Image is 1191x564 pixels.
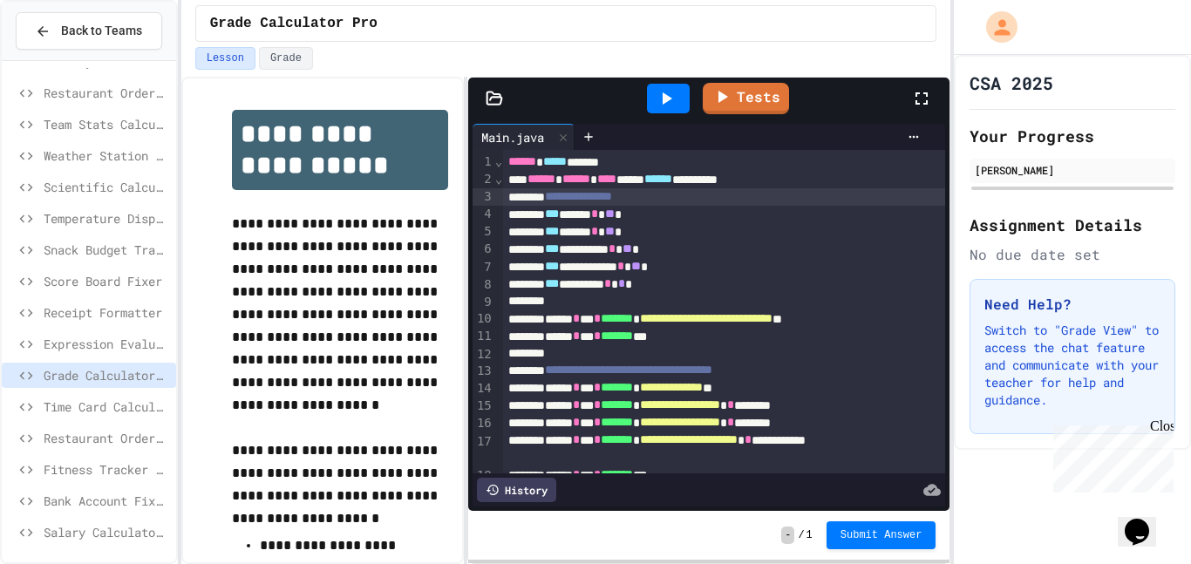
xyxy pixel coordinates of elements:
[473,276,494,294] div: 8
[473,328,494,345] div: 11
[473,415,494,432] div: 16
[473,294,494,311] div: 9
[44,178,169,196] span: Scientific Calculator
[473,153,494,171] div: 1
[44,429,169,447] span: Restaurant Order System
[970,71,1053,95] h1: CSA 2025
[473,128,553,146] div: Main.java
[16,12,162,50] button: Back to Teams
[984,294,1160,315] h3: Need Help?
[195,47,255,70] button: Lesson
[473,206,494,223] div: 4
[44,84,169,102] span: Restaurant Order System
[44,241,169,259] span: Snack Budget Tracker
[984,322,1160,409] p: Switch to "Grade View" to access the chat feature and communicate with your teacher for help and ...
[841,528,922,542] span: Submit Answer
[473,223,494,241] div: 5
[970,244,1175,265] div: No due date set
[473,380,494,398] div: 14
[7,7,120,111] div: Chat with us now!Close
[44,523,169,541] span: Salary Calculator Fixer
[473,433,494,468] div: 17
[44,209,169,228] span: Temperature Display Fix
[1046,418,1174,493] iframe: chat widget
[1118,494,1174,547] iframe: chat widget
[473,188,494,206] div: 3
[473,310,494,328] div: 10
[44,335,169,353] span: Expression Evaluator Fix
[781,527,794,544] span: -
[473,346,494,364] div: 12
[827,521,936,549] button: Submit Answer
[473,259,494,276] div: 7
[44,398,169,416] span: Time Card Calculator
[970,213,1175,237] h2: Assignment Details
[494,172,503,186] span: Fold line
[61,22,142,40] span: Back to Teams
[806,528,813,542] span: 1
[44,146,169,165] span: Weather Station Debugger
[473,398,494,415] div: 15
[473,241,494,258] div: 6
[703,83,789,114] a: Tests
[44,492,169,510] span: Bank Account Fixer
[259,47,313,70] button: Grade
[494,154,503,168] span: Fold line
[970,124,1175,148] h2: Your Progress
[44,115,169,133] span: Team Stats Calculator
[473,124,575,150] div: Main.java
[44,272,169,290] span: Score Board Fixer
[473,171,494,188] div: 2
[473,467,494,485] div: 18
[44,460,169,479] span: Fitness Tracker Debugger
[210,13,378,34] span: Grade Calculator Pro
[473,363,494,380] div: 13
[44,303,169,322] span: Receipt Formatter
[798,528,804,542] span: /
[44,366,169,384] span: Grade Calculator Pro
[975,162,1170,178] div: [PERSON_NAME]
[968,7,1022,47] div: My Account
[477,478,556,502] div: History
